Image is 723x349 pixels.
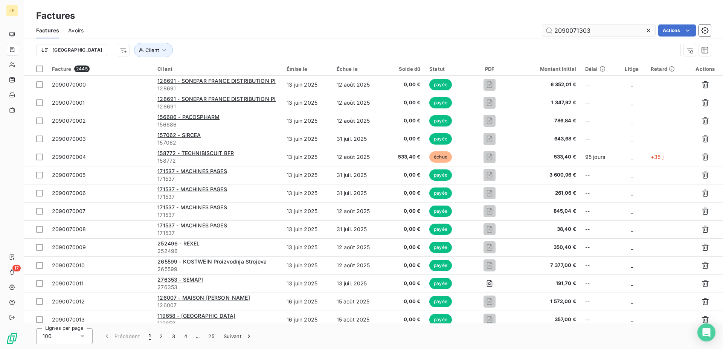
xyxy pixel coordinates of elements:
span: _ [631,172,633,178]
span: 265599 [157,265,278,273]
span: 2090070001 [52,99,85,106]
span: 0,00 € [390,280,420,287]
td: 31 juil. 2025 [332,130,385,148]
span: 100 [43,332,52,340]
img: Logo LeanPay [6,332,18,344]
span: payée [429,260,452,271]
span: 261,06 € [517,189,576,197]
span: 0,00 € [390,207,420,215]
span: 845,04 € [517,207,576,215]
span: _ [631,154,633,160]
td: 12 août 2025 [332,202,385,220]
span: 7 377,00 € [517,262,576,269]
td: 13 juin 2025 [282,148,332,166]
span: 3 600,96 € [517,171,576,179]
td: 15 août 2025 [332,293,385,311]
span: _ [631,298,633,305]
td: 12 août 2025 [332,238,385,256]
span: 0,00 € [390,298,420,305]
span: 1 [149,332,151,340]
td: 13 juin 2025 [282,220,332,238]
td: 15 août 2025 [332,311,385,329]
td: -- [581,274,618,293]
td: 16 juin 2025 [282,293,332,311]
span: payée [429,79,452,90]
td: 16 juin 2025 [282,311,332,329]
span: 2090070005 [52,172,86,178]
div: Client [157,66,278,72]
span: 156686 [157,121,278,128]
span: payée [429,296,452,307]
div: Statut [429,66,462,72]
span: 0,00 € [390,316,420,323]
td: -- [581,130,618,148]
span: +35 j [651,154,664,160]
span: 2090070009 [52,244,86,250]
span: payée [429,314,452,325]
td: 13 juin 2025 [282,256,332,274]
span: 128691 - SONEPAR FRANCE DISTRIBUTION Pl [157,96,276,102]
span: 171537 [157,211,278,219]
span: _ [631,81,633,88]
span: 276353 - SEMAPI [157,276,203,283]
span: _ [631,99,633,106]
span: 2090070004 [52,154,86,160]
td: -- [581,238,618,256]
span: 171537 [157,193,278,201]
span: 171537 - MACHINES PAGES [157,168,227,174]
span: 0,00 € [390,262,420,269]
button: Actions [658,24,696,37]
span: 276353 [157,283,278,291]
button: 2 [155,328,167,344]
td: 12 août 2025 [332,76,385,94]
span: 126007 - MAISON [PERSON_NAME] [157,294,250,301]
span: 2090070007 [52,208,86,214]
span: 357,00 € [517,316,576,323]
span: 128691 [157,85,278,92]
span: 2090070012 [52,298,85,305]
div: Échue le [337,66,381,72]
span: Client [145,47,159,53]
div: Litige [622,66,642,72]
span: 158772 [157,157,278,165]
td: 13 juin 2025 [282,76,332,94]
span: 1 347,92 € [517,99,576,107]
span: 171537 [157,175,278,183]
span: Facture [52,66,71,72]
span: _ [631,316,633,323]
td: 31 juil. 2025 [332,220,385,238]
span: 0,00 € [390,135,420,143]
td: 13 juin 2025 [282,274,332,293]
span: payée [429,133,452,145]
span: _ [631,208,633,214]
button: 4 [180,328,192,344]
td: -- [581,293,618,311]
td: -- [581,184,618,202]
button: Précédent [99,328,144,344]
span: 171537 - MACHINES PAGES [157,222,227,229]
span: 0,00 € [390,244,420,251]
button: 25 [204,328,219,344]
td: -- [581,76,618,94]
span: 2445 [74,66,90,72]
td: 13 juin 2025 [282,130,332,148]
td: 13 juin 2025 [282,166,332,184]
span: 265599 - KOSTWEIN Proizvodnja Strojeva [157,258,267,265]
td: 13 juin 2025 [282,94,332,112]
span: 0,00 € [390,226,420,233]
span: 157062 - SIRCEA [157,132,201,138]
span: 119658 - [GEOGRAPHIC_DATA] [157,312,235,319]
td: -- [581,311,618,329]
div: LE [6,5,18,17]
span: payée [429,278,452,289]
td: -- [581,202,618,220]
span: 126007 [157,302,278,309]
td: 95 jours [581,148,618,166]
span: _ [631,136,633,142]
span: payée [429,187,452,199]
button: 3 [168,328,180,344]
span: 171537 - MACHINES PAGES [157,204,227,210]
td: -- [581,94,618,112]
td: 13 juin 2025 [282,184,332,202]
span: payée [429,206,452,217]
